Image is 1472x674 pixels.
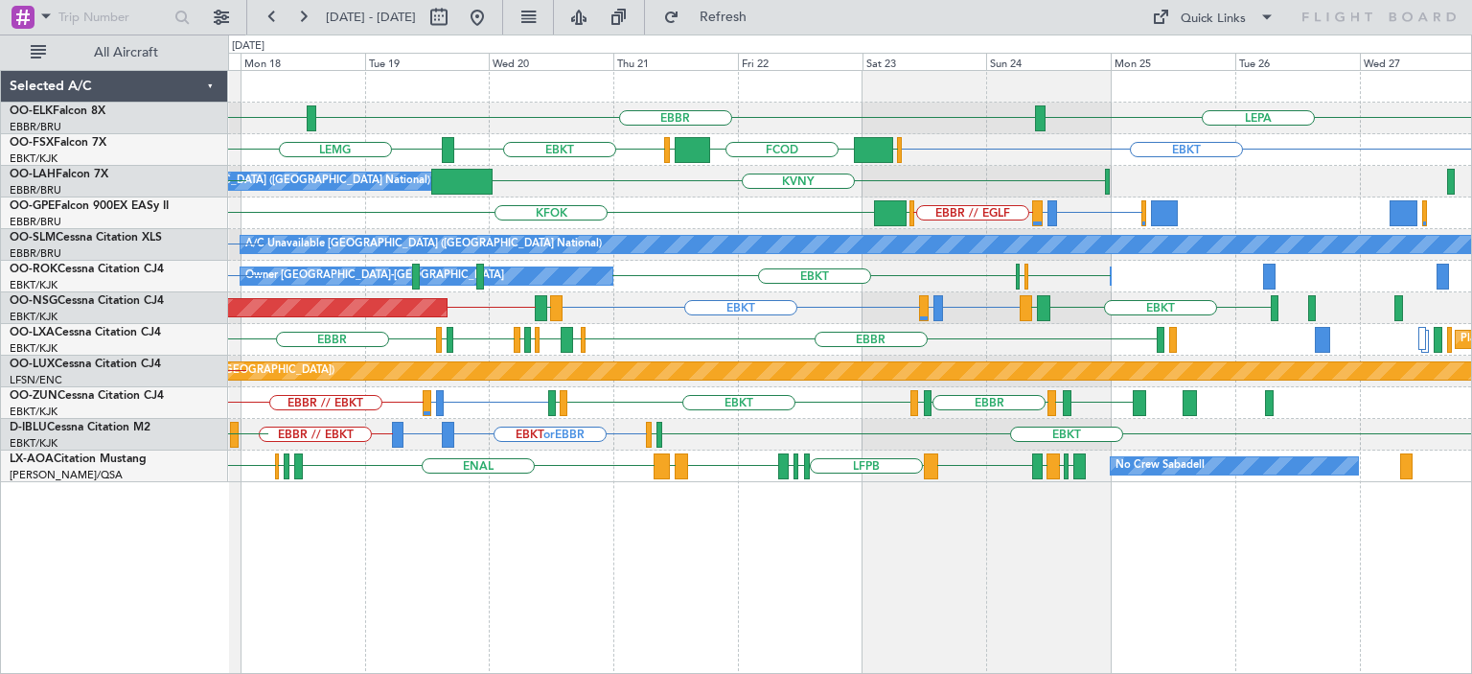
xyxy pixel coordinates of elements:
[1111,53,1235,70] div: Mon 25
[738,53,862,70] div: Fri 22
[10,278,57,292] a: EBKT/KJK
[10,264,164,275] a: OO-ROKCessna Citation CJ4
[10,169,56,180] span: OO-LAH
[10,422,150,433] a: D-IBLUCessna Citation M2
[10,341,57,356] a: EBKT/KJK
[10,264,57,275] span: OO-ROK
[10,453,147,465] a: LX-AOACitation Mustang
[10,327,55,338] span: OO-LXA
[245,262,504,291] div: Owner [GEOGRAPHIC_DATA]-[GEOGRAPHIC_DATA]
[655,2,770,33] button: Refresh
[10,105,53,117] span: OO-ELK
[10,390,57,402] span: OO-ZUN
[10,468,123,482] a: [PERSON_NAME]/QSA
[489,53,613,70] div: Wed 20
[241,53,365,70] div: Mon 18
[10,246,61,261] a: EBBR/BRU
[10,120,61,134] a: EBBR/BRU
[10,151,57,166] a: EBKT/KJK
[50,46,202,59] span: All Aircraft
[1142,2,1284,33] button: Quick Links
[10,359,55,370] span: OO-LUX
[10,200,55,212] span: OO-GPE
[1181,10,1246,29] div: Quick Links
[10,200,169,212] a: OO-GPEFalcon 900EX EASy II
[10,232,56,244] span: OO-SLM
[21,37,208,68] button: All Aircraft
[10,373,62,387] a: LFSN/ENC
[10,327,161,338] a: OO-LXACessna Citation CJ4
[1115,452,1205,480] div: No Crew Sabadell
[365,53,490,70] div: Tue 19
[10,405,57,419] a: EBKT/KJK
[10,137,54,149] span: OO-FSX
[10,436,57,451] a: EBKT/KJK
[10,232,162,244] a: OO-SLMCessna Citation XLS
[10,295,57,307] span: OO-NSG
[10,169,108,180] a: OO-LAHFalcon 7X
[10,215,61,229] a: EBBR/BRU
[1235,53,1360,70] div: Tue 26
[10,359,161,370] a: OO-LUXCessna Citation CJ4
[683,11,764,24] span: Refresh
[986,53,1111,70] div: Sun 24
[232,38,264,55] div: [DATE]
[10,310,57,324] a: EBKT/KJK
[613,53,738,70] div: Thu 21
[10,183,61,198] a: EBBR/BRU
[10,105,105,117] a: OO-ELKFalcon 8X
[58,3,169,32] input: Trip Number
[10,137,106,149] a: OO-FSXFalcon 7X
[10,453,54,465] span: LX-AOA
[121,167,430,196] div: Owner [GEOGRAPHIC_DATA] ([GEOGRAPHIC_DATA] National)
[10,295,164,307] a: OO-NSGCessna Citation CJ4
[245,230,602,259] div: A/C Unavailable [GEOGRAPHIC_DATA] ([GEOGRAPHIC_DATA] National)
[326,9,416,26] span: [DATE] - [DATE]
[10,390,164,402] a: OO-ZUNCessna Citation CJ4
[862,53,987,70] div: Sat 23
[10,422,47,433] span: D-IBLU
